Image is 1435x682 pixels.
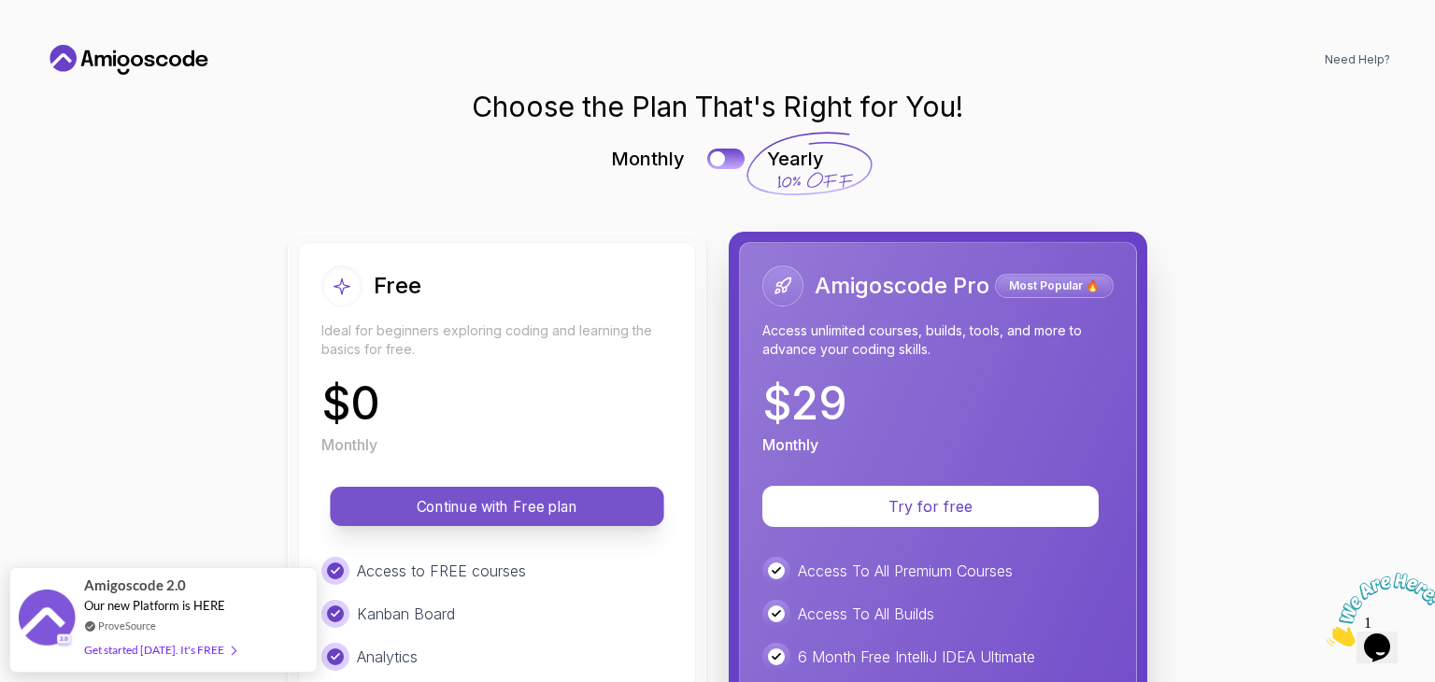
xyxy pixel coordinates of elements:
[1325,52,1390,67] a: Need Help?
[762,486,1099,527] button: Try for free
[321,433,377,456] p: Monthly
[785,495,1076,518] p: Try for free
[374,271,421,301] h2: Free
[98,618,156,633] a: ProveSource
[1319,565,1435,654] iframe: chat widget
[330,487,663,526] button: Continue with Free plan
[7,7,15,23] span: 1
[762,433,818,456] p: Monthly
[321,321,673,359] p: Ideal for beginners exploring coding and learning the basics for free.
[84,575,186,596] span: Amigoscode 2.0
[357,560,526,582] p: Access to FREE courses
[321,381,380,426] p: $ 0
[611,146,685,172] p: Monthly
[357,646,418,668] p: Analytics
[762,381,847,426] p: $ 29
[45,45,213,75] a: Home link
[998,277,1111,295] p: Most Popular 🔥
[798,646,1035,668] p: 6 Month Free IntelliJ IDEA Ultimate
[472,90,963,123] h1: Choose the Plan That's Right for You!
[357,603,455,625] p: Kanban Board
[84,639,235,661] div: Get started [DATE]. It's FREE
[7,7,123,81] img: Chat attention grabber
[19,590,75,650] img: provesource social proof notification image
[351,496,643,518] p: Continue with Free plan
[762,321,1114,359] p: Access unlimited courses, builds, tools, and more to advance your coding skills.
[798,603,934,625] p: Access To All Builds
[84,598,225,613] span: Our new Platform is HERE
[815,271,989,301] h2: Amigoscode Pro
[798,560,1013,582] p: Access To All Premium Courses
